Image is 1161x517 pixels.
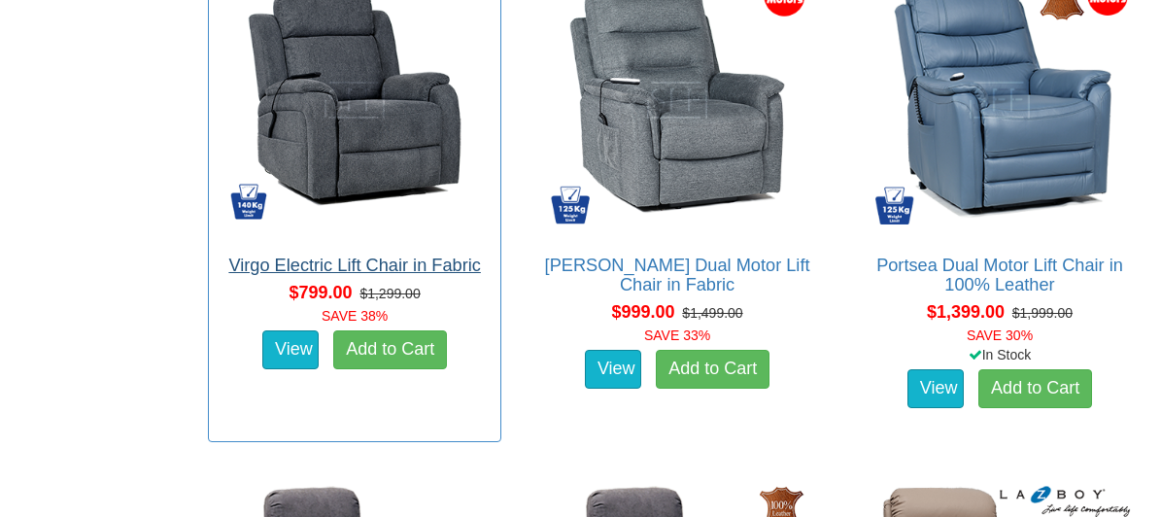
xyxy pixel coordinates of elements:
font: SAVE 30% [967,327,1033,343]
div: In Stock [849,345,1150,364]
a: Add to Cart [656,350,769,389]
del: $1,999.00 [1012,305,1073,321]
a: View [262,330,319,369]
span: $1,399.00 [927,302,1005,322]
span: $799.00 [290,283,353,302]
a: Add to Cart [333,330,447,369]
a: View [907,369,964,408]
font: SAVE 38% [322,308,388,324]
del: $1,299.00 [359,286,420,301]
del: $1,499.00 [682,305,742,321]
font: SAVE 33% [644,327,710,343]
a: Virgo Electric Lift Chair in Fabric [228,256,480,275]
a: Portsea Dual Motor Lift Chair in 100% Leather [876,256,1123,294]
a: [PERSON_NAME] Dual Motor Lift Chair in Fabric [545,256,810,294]
a: Add to Cart [978,369,1092,408]
span: $999.00 [611,302,674,322]
a: View [585,350,641,389]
